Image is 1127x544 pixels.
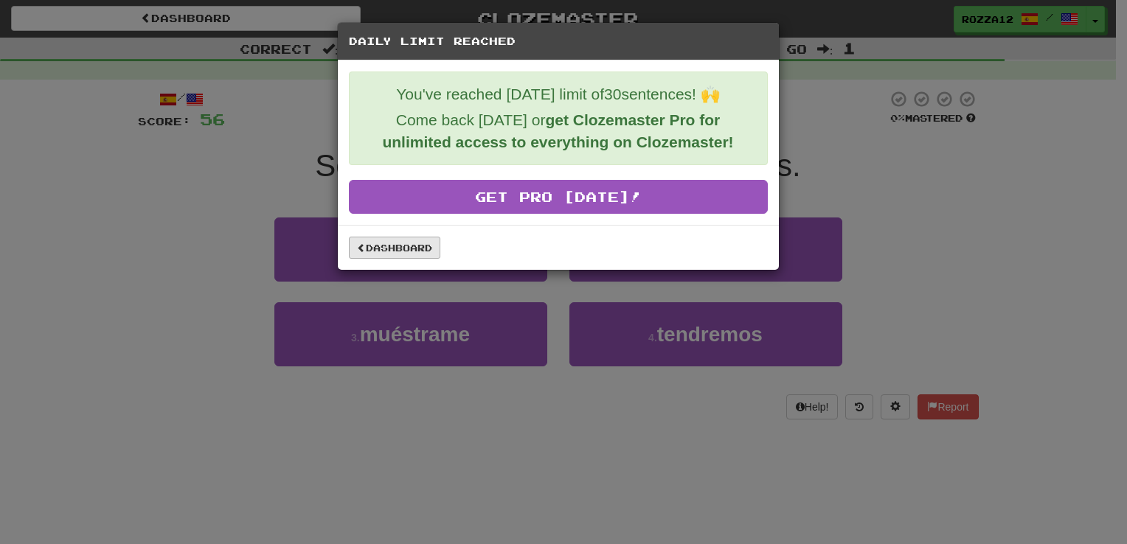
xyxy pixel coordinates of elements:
p: You've reached [DATE] limit of 30 sentences! 🙌 [361,83,756,105]
p: Come back [DATE] or [361,109,756,153]
strong: get Clozemaster Pro for unlimited access to everything on Clozemaster! [382,111,733,150]
h5: Daily Limit Reached [349,34,768,49]
a: Get Pro [DATE]! [349,180,768,214]
a: Dashboard [349,237,440,259]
